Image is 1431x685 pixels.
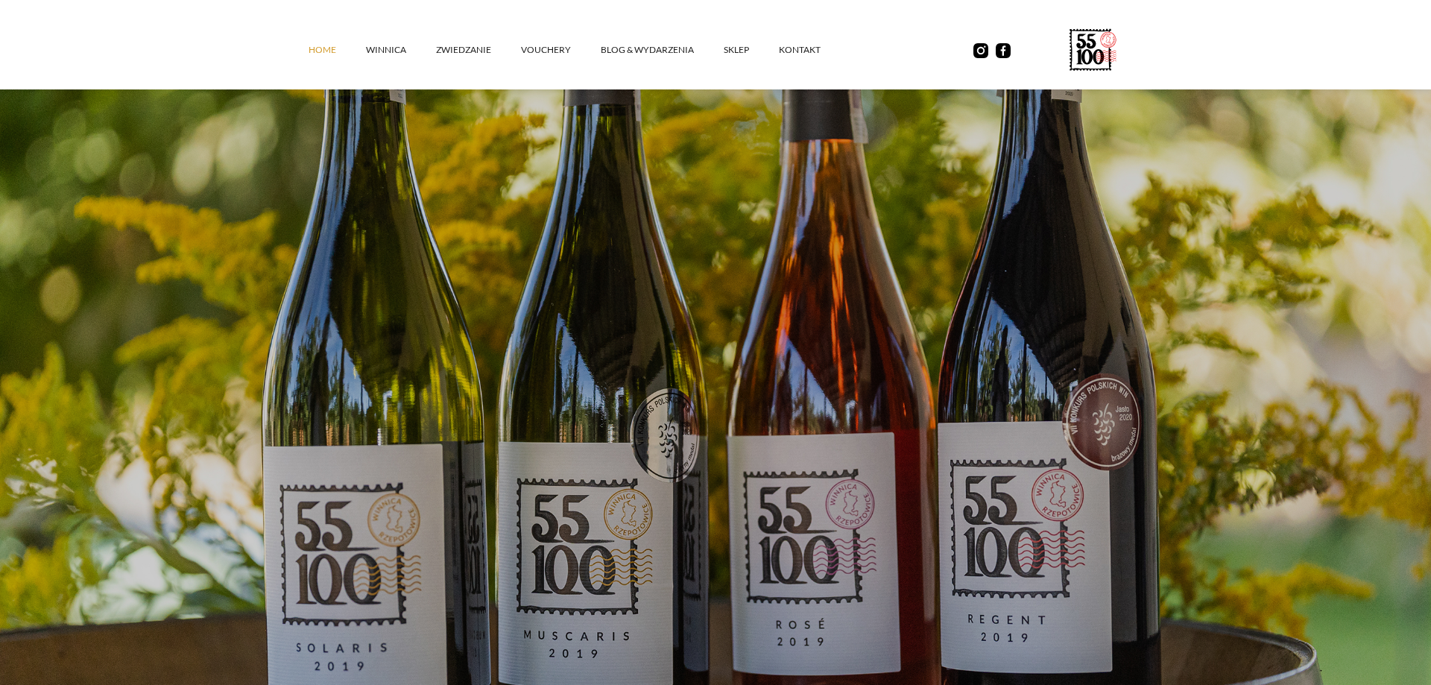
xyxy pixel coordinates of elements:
[436,28,521,72] a: ZWIEDZANIE
[779,28,850,72] a: kontakt
[724,28,779,72] a: SKLEP
[309,28,366,72] a: Home
[366,28,436,72] a: winnica
[601,28,724,72] a: Blog & Wydarzenia
[521,28,601,72] a: vouchery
